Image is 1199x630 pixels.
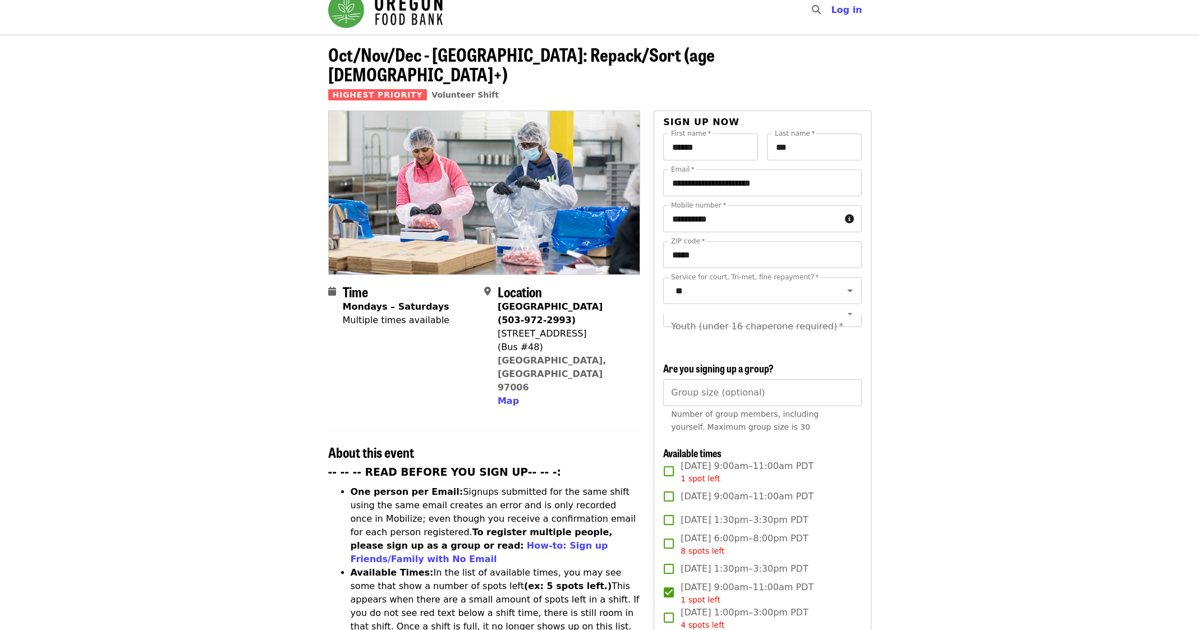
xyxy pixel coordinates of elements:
[663,134,758,160] input: First name
[328,442,414,462] span: About this event
[329,111,640,274] img: Oct/Nov/Dec - Beaverton: Repack/Sort (age 10+) organized by Oregon Food Bank
[671,166,695,173] label: Email
[351,527,613,551] strong: To register multiple people, please sign up as a group or read:
[663,445,722,460] span: Available times
[663,169,861,196] input: Email
[498,396,519,406] span: Map
[663,205,840,232] input: Mobile number
[498,301,603,325] strong: [GEOGRAPHIC_DATA] (503-972-2993)
[498,327,631,341] div: [STREET_ADDRESS]
[681,546,724,555] span: 8 spots left
[681,581,814,606] span: [DATE] 9:00am–11:00am PDT
[831,4,862,15] span: Log in
[775,130,815,137] label: Last name
[343,314,449,327] div: Multiple times available
[681,459,814,485] span: [DATE] 9:00am–11:00am PDT
[681,562,808,576] span: [DATE] 1:30pm–3:30pm PDT
[328,41,715,87] span: Oct/Nov/Dec - [GEOGRAPHIC_DATA]: Repack/Sort (age [DEMOGRAPHIC_DATA]+)
[351,540,608,564] a: How-to: Sign up Friends/Family with No Email
[498,355,607,393] a: [GEOGRAPHIC_DATA], [GEOGRAPHIC_DATA] 97006
[671,238,705,245] label: ZIP code
[671,202,726,209] label: Mobile number
[671,130,711,137] label: First name
[498,282,542,301] span: Location
[842,283,858,298] button: Open
[681,595,720,604] span: 1 spot left
[681,513,808,527] span: [DATE] 1:30pm–3:30pm PDT
[671,274,819,280] label: Service for court, Tri-met, fine repayment?
[681,474,720,483] span: 1 spot left
[328,466,562,478] strong: -- -- -- READ BEFORE YOU SIGN UP-- -- -:
[663,361,774,375] span: Are you signing up a group?
[484,286,491,297] i: map-marker-alt icon
[767,134,862,160] input: Last name
[812,4,821,15] i: search icon
[431,90,499,99] a: Volunteer Shift
[351,485,641,566] li: Signups submitted for the same shift using the same email creates an error and is only recorded o...
[845,214,854,224] i: circle-info icon
[328,286,336,297] i: calendar icon
[842,306,858,321] button: Open
[681,532,808,557] span: [DATE] 6:00pm–8:00pm PDT
[351,486,463,497] strong: One person per Email:
[681,490,814,503] span: [DATE] 9:00am–11:00am PDT
[498,394,519,408] button: Map
[671,410,819,431] span: Number of group members, including yourself. Maximum group size is 30
[343,282,368,301] span: Time
[663,117,739,127] span: Sign up now
[663,241,861,268] input: ZIP code
[343,301,449,312] strong: Mondays – Saturdays
[328,89,428,100] span: Highest Priority
[351,567,434,578] strong: Available Times:
[524,581,612,591] strong: (ex: 5 spots left.)
[663,379,861,406] input: [object Object]
[498,341,631,354] div: (Bus #48)
[681,620,724,629] span: 4 spots left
